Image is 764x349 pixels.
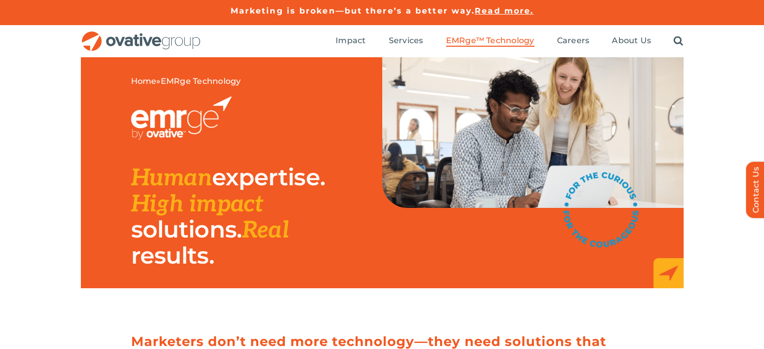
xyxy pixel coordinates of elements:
span: » [131,76,241,86]
a: Read more. [475,6,533,16]
a: Impact [336,36,366,47]
a: Search [674,36,683,47]
a: About Us [612,36,651,47]
nav: Menu [336,25,683,57]
span: Services [389,36,423,46]
span: Impact [336,36,366,46]
span: expertise. [212,163,325,191]
span: High impact [131,190,263,218]
img: EMRGE_RGB_wht [131,96,232,140]
span: Careers [557,36,590,46]
span: results. [131,241,214,270]
a: Careers [557,36,590,47]
a: Home [131,76,157,86]
a: EMRge™ Technology [446,36,534,47]
a: OG_Full_horizontal_RGB [81,30,201,40]
span: Human [131,164,212,192]
span: solutions. [131,215,242,244]
img: EMRge_HomePage_Elements_Arrow Box [653,258,684,288]
a: Services [389,36,423,47]
img: EMRge Landing Page Header Image [382,57,684,208]
span: EMRge Technology [161,76,241,86]
a: Marketing is broken—but there’s a better way. [231,6,475,16]
span: About Us [612,36,651,46]
span: EMRge™ Technology [446,36,534,46]
span: Real [242,216,289,245]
